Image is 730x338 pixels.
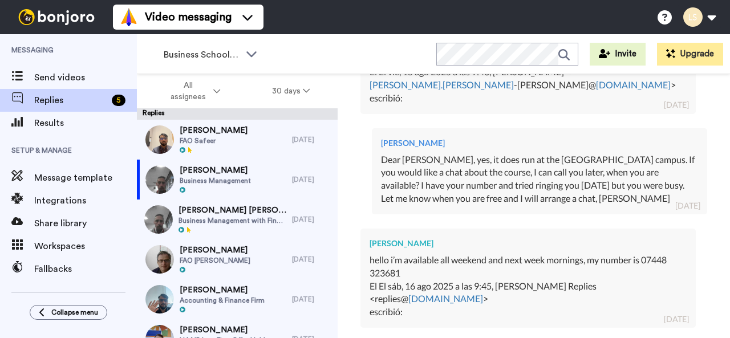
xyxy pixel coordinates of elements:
span: Video messaging [145,9,232,25]
span: [PERSON_NAME] [180,125,248,136]
div: [PERSON_NAME] [381,137,698,149]
span: Collapse menu [51,308,98,317]
span: Business Management [180,176,251,185]
div: [DATE] [664,99,689,111]
div: 5 [112,95,125,106]
img: vm-color.svg [120,8,138,26]
span: Workspaces [34,239,137,253]
div: [DATE] [292,135,332,144]
div: [DATE] [292,175,332,184]
div: [DATE] [292,295,332,304]
div: Dear [PERSON_NAME], yes, it does run at the [GEOGRAPHIC_DATA] campus. If you would like a chat ab... [381,153,698,205]
span: [PERSON_NAME] [180,165,251,176]
span: Integrations [34,194,137,207]
a: [PERSON_NAME]FAO [PERSON_NAME][DATE] [137,239,338,279]
span: [PERSON_NAME] [180,284,265,296]
span: [PERSON_NAME] [180,324,274,336]
a: [PERSON_NAME]FAO Safeer[DATE] [137,120,338,160]
span: Business School 2025 [164,48,240,62]
span: Share library [34,217,137,230]
span: Send videos [34,71,137,84]
span: Replies [34,93,107,107]
div: [DATE] [675,200,700,211]
a: [PERSON_NAME] [PERSON_NAME]Business Management with Finance with Foundation Year[DATE] [137,199,338,239]
div: [DATE] [664,313,689,325]
img: d6865295-d892-443c-bbe6-914aec8a913f-thumb.jpg [145,285,174,313]
button: 30 days [246,81,336,101]
a: [PERSON_NAME]Business Management[DATE] [137,160,338,199]
div: [DATE] [292,215,332,224]
img: bj-logo-header-white.svg [14,9,99,25]
button: All assignees [139,75,246,107]
div: hello i’m available all weekend and next week mornings, my number is 07448 323681 El El sáb, 16 a... [370,254,687,319]
img: e26b7a27-0316-4250-a9fb-25c8832eed59-thumb.jpg [144,205,173,234]
div: Replies [137,108,338,120]
span: FAO Safeer [180,136,248,145]
button: Upgrade [657,43,723,66]
div: [PERSON_NAME] [370,238,687,249]
img: 6adbba6a-f3b0-4389-b85b-8b93a01c1b2d-thumb.jpg [145,165,174,194]
img: d27e7bd3-3bc2-4543-b04b-7eadcaccd1f8-thumb.jpg [145,125,174,154]
span: FAO [PERSON_NAME] [180,256,250,265]
span: Business Management with Finance with Foundation Year [179,216,286,225]
span: Fallbacks [34,262,137,276]
button: Invite [590,43,646,66]
span: All assignees [165,80,211,103]
span: [PERSON_NAME] [180,245,250,256]
a: [DOMAIN_NAME] [596,79,671,90]
div: [DATE] [292,255,332,264]
span: Message template [34,171,137,185]
a: [PERSON_NAME].[PERSON_NAME] [370,79,514,90]
img: a229f216-5566-4dbb-8b6f-35fc909343d4-thumb.jpg [145,245,174,274]
a: [PERSON_NAME]Accounting & Finance Firm[DATE] [137,279,338,319]
span: [PERSON_NAME] [PERSON_NAME] [179,205,286,216]
a: [DOMAIN_NAME] [408,293,483,304]
button: Collapse menu [30,305,107,320]
span: Results [34,116,137,130]
span: Accounting & Finance Firm [180,296,265,305]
